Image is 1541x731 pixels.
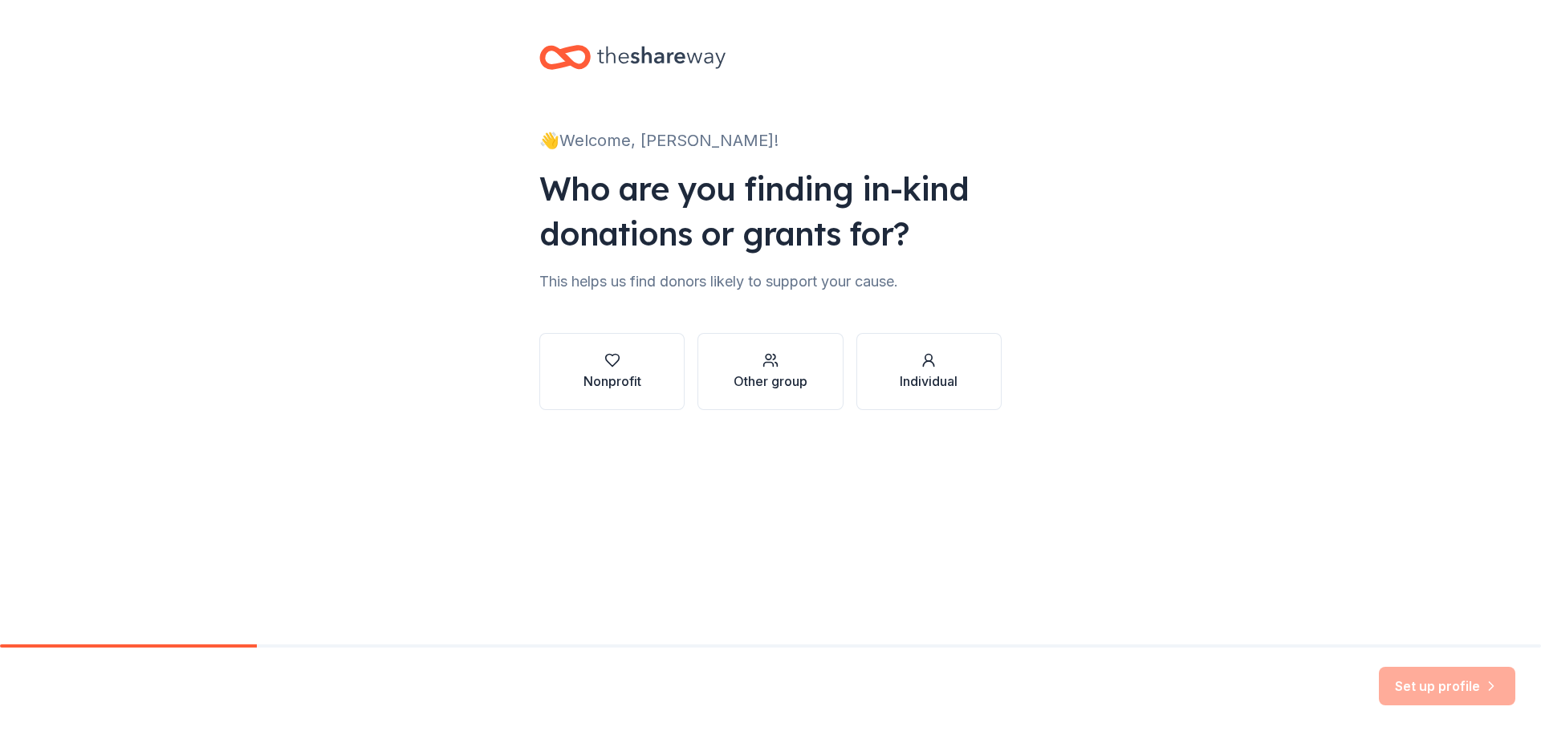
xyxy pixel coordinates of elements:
div: Who are you finding in-kind donations or grants for? [539,166,1002,256]
div: This helps us find donors likely to support your cause. [539,269,1002,294]
div: Nonprofit [583,372,641,391]
div: Other group [734,372,807,391]
div: 👋 Welcome, [PERSON_NAME]! [539,128,1002,153]
button: Individual [856,333,1002,410]
button: Other group [697,333,843,410]
button: Nonprofit [539,333,685,410]
div: Individual [900,372,958,391]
